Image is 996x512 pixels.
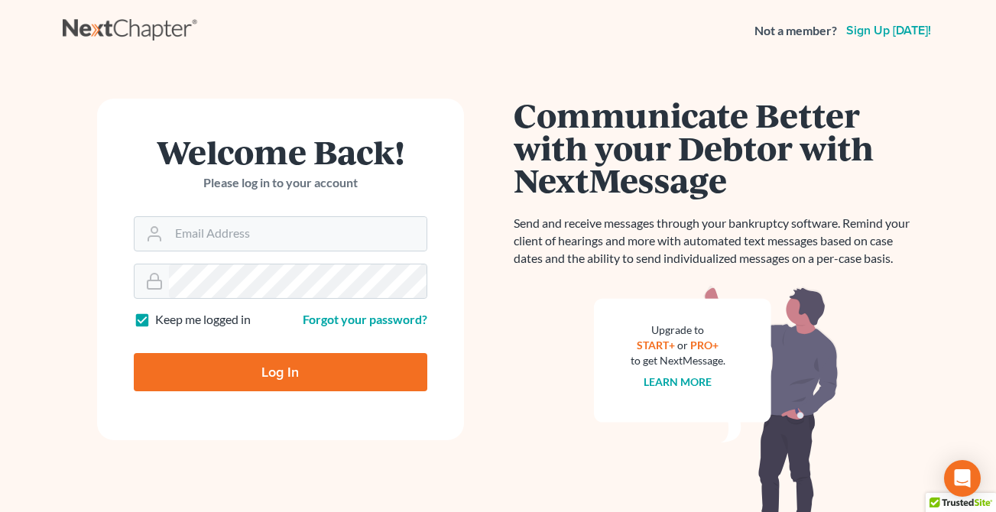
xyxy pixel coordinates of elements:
[631,353,725,368] div: to get NextMessage.
[637,339,675,352] a: START+
[754,22,837,40] strong: Not a member?
[303,312,427,326] a: Forgot your password?
[169,217,427,251] input: Email Address
[690,339,719,352] a: PRO+
[514,215,919,267] p: Send and receive messages through your bankruptcy software. Remind your client of hearings and mo...
[631,322,725,338] div: Upgrade to
[644,375,712,388] a: Learn more
[134,174,427,192] p: Please log in to your account
[944,460,981,497] div: Open Intercom Messenger
[677,339,688,352] span: or
[134,135,427,168] h1: Welcome Back!
[134,353,427,391] input: Log In
[514,99,919,196] h1: Communicate Better with your Debtor with NextMessage
[843,24,934,37] a: Sign up [DATE]!
[155,311,251,329] label: Keep me logged in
